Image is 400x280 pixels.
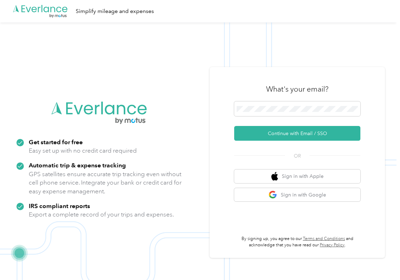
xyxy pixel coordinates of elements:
strong: Get started for free [29,138,83,146]
p: Export a complete record of your trips and expenses. [29,210,174,219]
span: OR [285,152,310,160]
p: GPS satellites ensure accurate trip tracking even without cell phone service. Integrate your bank... [29,170,182,196]
button: apple logoSign in with Apple [234,169,360,183]
p: By signing up, you agree to our and acknowledge that you have read our . [234,236,360,248]
iframe: Everlance-gr Chat Button Frame [361,241,400,280]
img: google logo [269,191,277,199]
p: Easy set up with no credit card required [29,146,137,155]
button: google logoSign in with Google [234,188,360,202]
img: apple logo [271,172,278,181]
strong: Automatic trip & expense tracking [29,161,126,169]
div: Simplify mileage and expenses [76,7,154,16]
strong: IRS compliant reports [29,202,90,209]
button: Continue with Email / SSO [234,126,360,141]
h3: What's your email? [266,84,328,94]
a: Privacy Policy [320,242,345,248]
a: Terms and Conditions [303,236,345,241]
